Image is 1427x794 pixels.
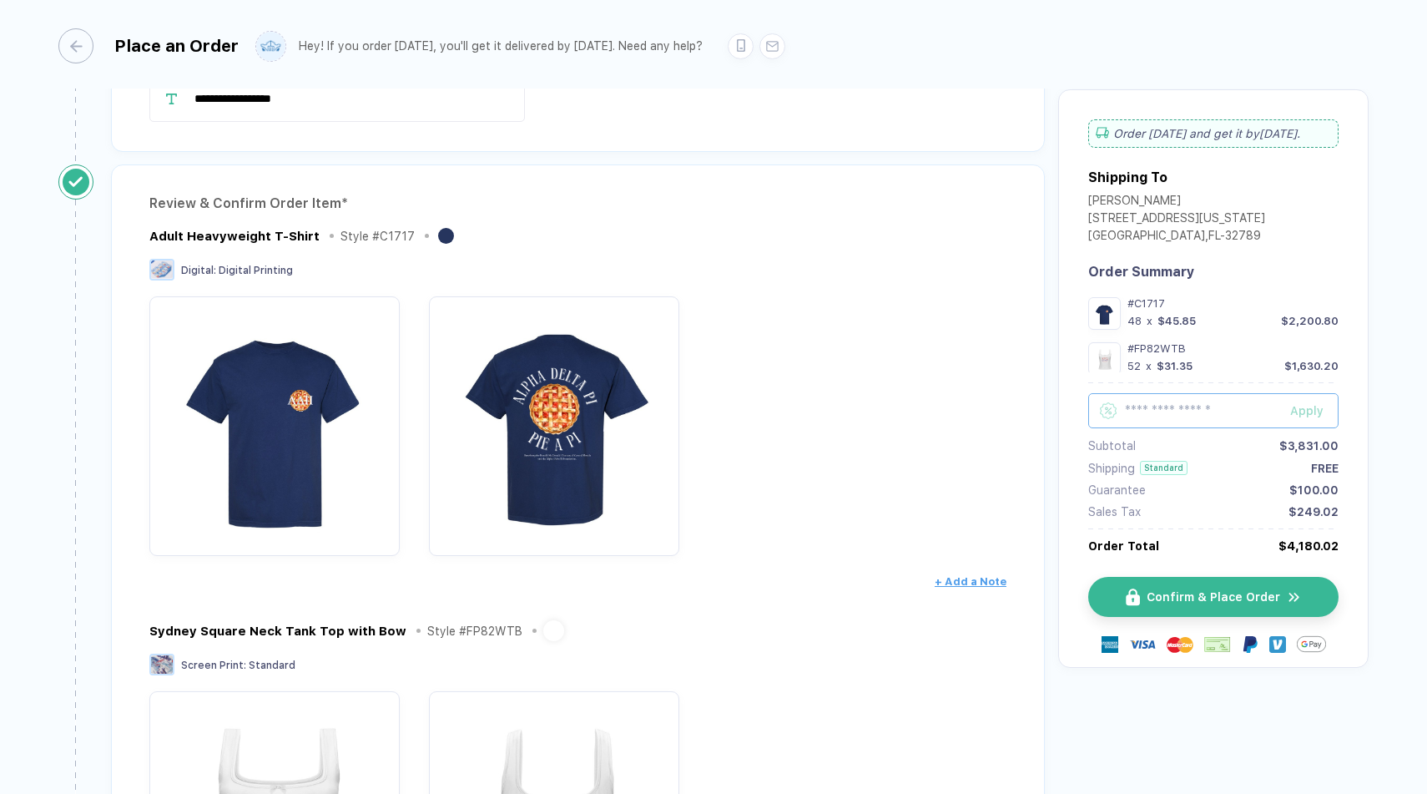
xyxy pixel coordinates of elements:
[1127,342,1339,355] div: #FP82WTB
[1127,315,1142,327] div: 48
[219,265,293,276] span: Digital Printing
[181,265,216,276] span: Digital :
[427,625,522,638] div: Style # FP82WTB
[340,230,415,243] div: Style # C1717
[1311,462,1339,475] div: FREE
[1288,505,1339,518] div: $249.02
[1278,539,1339,553] div: $4,180.02
[1204,636,1231,653] img: cheque
[1127,360,1141,372] div: 52
[1147,590,1280,604] span: Confirm & Place Order
[249,660,295,671] span: Standard
[181,660,246,671] span: Screen Print :
[1088,194,1265,211] div: [PERSON_NAME]
[1145,315,1154,327] div: x
[1102,636,1118,653] img: express
[1129,631,1156,658] img: visa
[1242,636,1258,653] img: Paypal
[1297,630,1326,659] img: GPay
[1088,439,1136,453] div: Subtotal
[1281,315,1339,327] div: $2,200.80
[149,259,174,281] img: Digital
[1088,264,1339,280] div: Order Summary
[1279,439,1339,453] div: $3,831.00
[256,32,285,61] img: user profile
[935,569,1006,595] button: + Add a Note
[149,624,406,639] div: Sydney Square Neck Tank Top with Bow
[149,229,320,244] div: Adult Heavyweight T-Shirt
[1088,483,1146,497] div: Guarantee
[1088,211,1265,229] div: [STREET_ADDRESS][US_STATE]
[1289,483,1339,497] div: $100.00
[1088,462,1135,475] div: Shipping
[1144,360,1153,372] div: x
[114,36,239,56] div: Place an Order
[1140,461,1187,475] div: Standard
[1269,393,1339,428] button: Apply
[1269,636,1286,653] img: Venmo
[1126,589,1140,606] img: icon
[1088,577,1339,617] button: iconConfirm & Place Ordericon
[1127,297,1339,310] div: #C1717
[1284,360,1339,372] div: $1,630.20
[158,305,391,539] img: 4e63c7b6-b41e-41c6-8887-ce790d49f7cc_nt_front_1759362833765.jpg
[1092,346,1117,371] img: 25255631-cb30-4cde-a019-016605c2a3d9_nt_front_1759362572435.jpg
[149,190,1006,217] div: Review & Confirm Order Item
[1088,169,1167,185] div: Shipping To
[149,654,174,675] img: Screen Print
[1167,631,1193,658] img: master-card
[935,575,1006,588] span: + Add a Note
[1290,404,1339,417] div: Apply
[299,39,703,53] div: Hey! If you order [DATE], you'll get it delivered by [DATE]. Need any help?
[1088,119,1339,148] div: Order [DATE] and get it by [DATE] .
[437,305,671,539] img: 4e63c7b6-b41e-41c6-8887-ce790d49f7cc_nt_back_1759362833786.jpg
[1088,229,1265,246] div: [GEOGRAPHIC_DATA] , FL - 32789
[1157,360,1193,372] div: $31.35
[1287,589,1302,605] img: icon
[1157,315,1196,327] div: $45.85
[1092,301,1117,326] img: 4e63c7b6-b41e-41c6-8887-ce790d49f7cc_nt_front_1759362833765.jpg
[1088,505,1141,518] div: Sales Tax
[1088,539,1159,553] div: Order Total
